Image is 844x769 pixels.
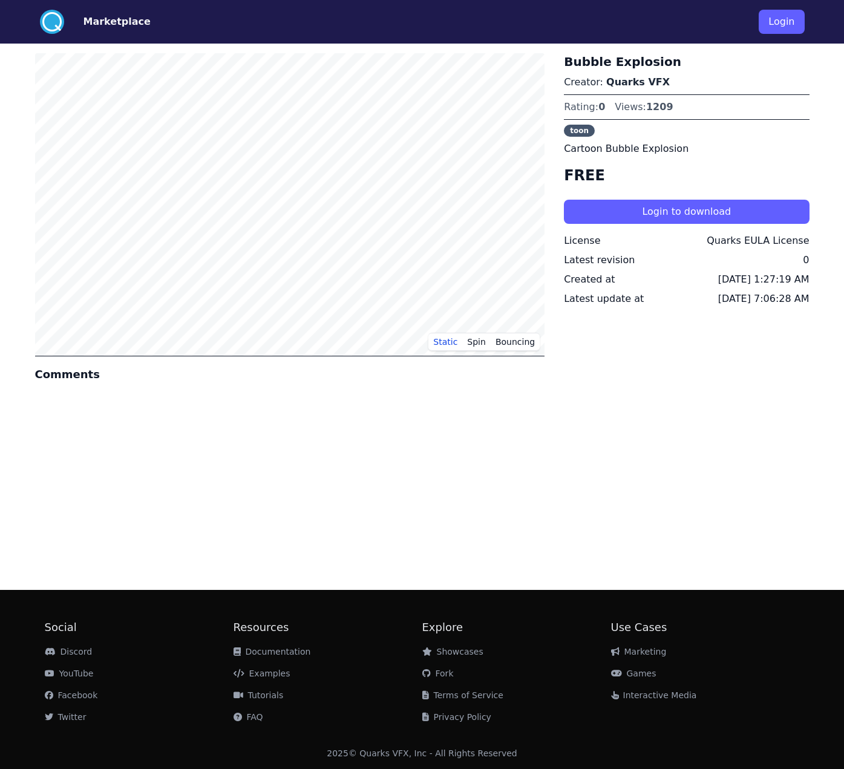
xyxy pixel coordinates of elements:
a: Tutorials [234,690,284,700]
h3: Bubble Explosion [564,53,809,70]
a: Facebook [45,690,98,700]
button: Marketplace [83,15,151,29]
h2: Explore [422,619,611,636]
div: 0 [803,253,809,267]
a: Documentation [234,647,311,656]
a: Examples [234,669,290,678]
a: Games [611,669,656,678]
a: Twitter [45,712,87,722]
div: Rating: [564,100,605,114]
div: [DATE] 7:06:28 AM [718,292,810,306]
span: toon [564,125,595,137]
a: FAQ [234,712,263,722]
div: Quarks EULA License [707,234,809,248]
h4: FREE [564,166,809,185]
p: Cartoon Bubble Explosion [564,142,809,156]
span: 1209 [646,101,673,113]
a: YouTube [45,669,94,678]
button: Bouncing [491,333,540,351]
a: Interactive Media [611,690,697,700]
a: Showcases [422,647,483,656]
div: Latest revision [564,253,635,267]
h2: Resources [234,619,422,636]
span: 0 [598,101,605,113]
a: Discord [45,647,93,656]
h2: Social [45,619,234,636]
button: Login [759,10,804,34]
div: Views: [615,100,673,114]
a: Terms of Service [422,690,503,700]
h2: Use Cases [611,619,800,636]
a: Privacy Policy [422,712,491,722]
div: [DATE] 1:27:19 AM [718,272,810,287]
a: Quarks VFX [606,76,670,88]
a: Marketing [611,647,667,656]
p: Creator: [564,75,809,90]
div: Created at [564,272,615,287]
button: Static [428,333,462,351]
a: Login to download [564,206,809,217]
button: Spin [462,333,491,351]
a: Login [759,5,804,39]
div: License [564,234,600,248]
button: Login to download [564,200,809,224]
a: Fork [422,669,454,678]
a: Marketplace [64,15,151,29]
div: Latest update at [564,292,644,306]
div: 2025 © Quarks VFX, Inc - All Rights Reserved [327,747,517,759]
h4: Comments [35,366,545,383]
